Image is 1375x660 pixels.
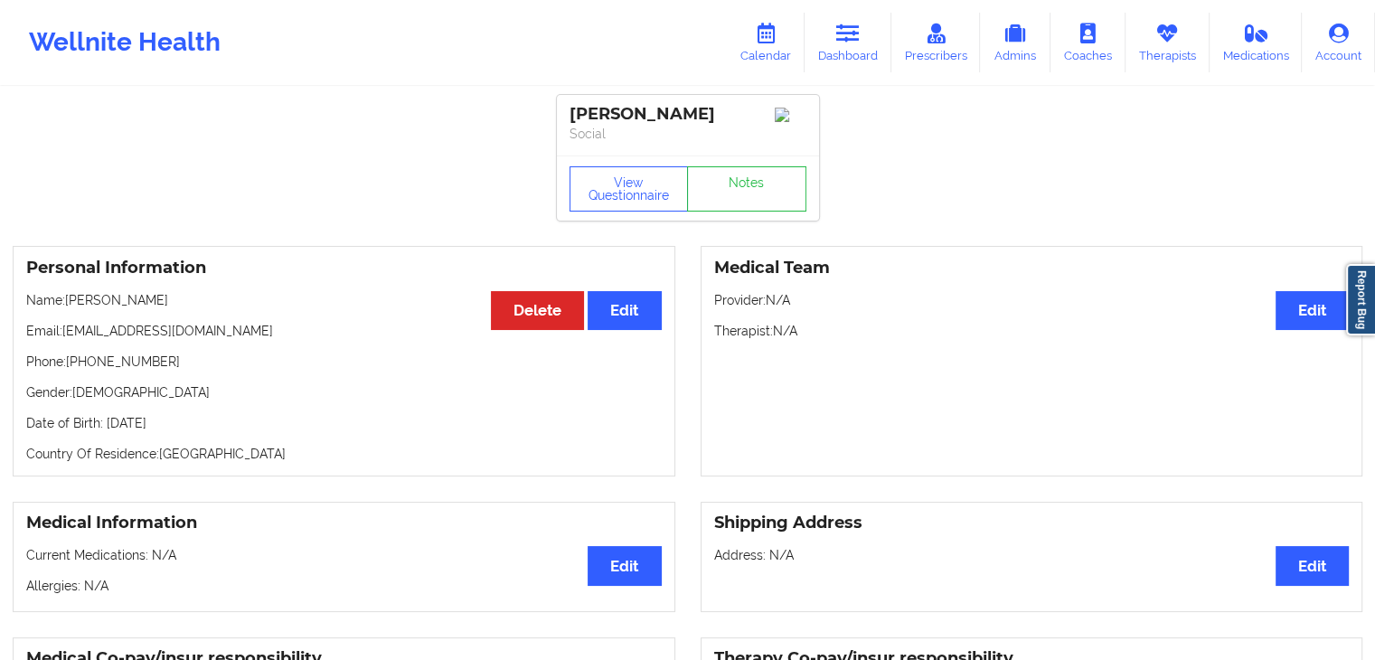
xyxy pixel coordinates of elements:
p: Allergies: N/A [26,577,662,595]
a: Report Bug [1346,264,1375,335]
a: Dashboard [805,13,891,72]
p: Phone: [PHONE_NUMBER] [26,353,662,371]
a: Prescribers [891,13,981,72]
p: Country Of Residence: [GEOGRAPHIC_DATA] [26,445,662,463]
button: Edit [588,546,661,585]
p: Current Medications: N/A [26,546,662,564]
h3: Medical Information [26,513,662,533]
p: Email: [EMAIL_ADDRESS][DOMAIN_NAME] [26,322,662,340]
p: Address: N/A [714,546,1350,564]
h3: Personal Information [26,258,662,278]
a: Calendar [727,13,805,72]
a: Medications [1210,13,1303,72]
a: Therapists [1125,13,1210,72]
h3: Medical Team [714,258,1350,278]
h3: Shipping Address [714,513,1350,533]
button: Edit [1276,546,1349,585]
p: Social [570,125,806,143]
button: Edit [1276,291,1349,330]
button: View Questionnaire [570,166,689,212]
button: Delete [491,291,584,330]
div: [PERSON_NAME] [570,104,806,125]
a: Account [1302,13,1375,72]
p: Date of Birth: [DATE] [26,414,662,432]
a: Notes [687,166,806,212]
img: Image%2Fplaceholer-image.png [775,108,806,122]
button: Edit [588,291,661,330]
a: Coaches [1050,13,1125,72]
p: Gender: [DEMOGRAPHIC_DATA] [26,383,662,401]
p: Provider: N/A [714,291,1350,309]
p: Therapist: N/A [714,322,1350,340]
a: Admins [980,13,1050,72]
p: Name: [PERSON_NAME] [26,291,662,309]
